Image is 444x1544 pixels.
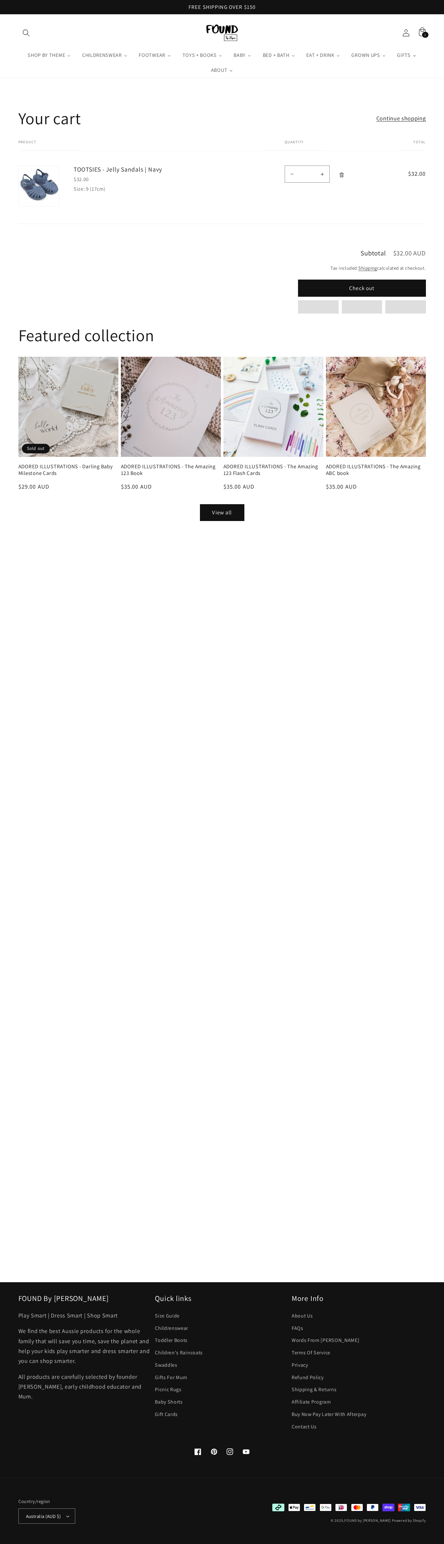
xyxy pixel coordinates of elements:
[358,265,377,271] a: Shipping
[155,1334,188,1347] a: Toddler Boots
[74,186,85,192] dt: Size:
[392,1518,426,1523] a: Powered by Shopify
[18,1498,76,1505] h2: Country/region
[262,52,290,58] span: BED + BATH
[155,1322,188,1334] a: Childrenswear
[26,52,66,58] span: SHOP BY THEME
[155,1311,180,1322] a: Size Guide
[18,1326,153,1366] p: We find the best Aussie products for the whole family that will save you time, save the planet an...
[206,24,238,41] img: FOUND By Flynn logo
[292,1396,331,1408] a: Affiliate Program
[81,52,123,58] span: CHILDRENSWEAR
[396,169,426,178] span: $32.00
[346,48,392,63] a: GROWN UPS
[292,1420,317,1433] a: Contact Us
[18,325,154,346] h2: Featured collection
[22,48,76,63] a: SHOP BY THEME
[331,1518,391,1523] small: © 2025,
[155,1396,183,1408] a: Baby Shorts
[292,1334,360,1347] a: Words From [PERSON_NAME]
[137,52,166,58] span: FOOTWEAR
[326,463,426,477] a: ADORED ILLUSTRATIONS - The Amazing ABC book
[298,265,426,271] small: Tax included. calculated at checkout.
[257,48,301,63] a: BED + BATH
[18,1294,153,1303] h2: FOUND By [PERSON_NAME]
[292,1346,330,1359] a: Terms Of Service
[424,32,426,38] span: 1
[155,1359,177,1371] a: Swaddles
[350,52,381,58] span: GROWN UPS
[376,113,426,123] a: Continue shopping
[292,1311,313,1322] a: About Us
[181,52,217,58] span: TOYS + BOOKS
[18,463,118,477] a: ADORED ILLUSTRATIONS - Darling Baby Milestone Cards
[292,1408,366,1420] a: Buy Now Pay Later With Afterpay
[74,166,183,173] a: TOOTSIES - Jelly Sandals | Navy
[361,250,386,257] h3: Subtotal
[155,1346,203,1359] a: Children's Raincoats
[335,167,348,182] a: Remove TOOTSIES - Jelly Sandals | Navy - 9 (17cm)
[155,1384,182,1396] a: Picnic Rugs
[155,1294,289,1303] h2: Quick links
[299,166,315,183] input: Quantity for TOOTSIES - Jelly Sandals | Navy
[305,52,335,58] span: EAT + DRINK
[155,1371,187,1384] a: Gifts For Mum
[263,140,381,151] th: Quantity
[18,1508,76,1524] button: Australia (AUD $)
[205,63,239,78] a: ABOUT
[133,48,177,63] a: FOOTWEAR
[177,48,228,63] a: TOYS + BOOKS
[18,108,81,129] h1: Your cart
[292,1384,336,1396] a: Shipping & Returns
[18,1310,153,1320] p: Play Smart | Dress Smart | Shop Smart
[86,186,106,192] dd: 9 (17cm)
[223,463,323,477] a: ADORED ILLUSTRATIONS - The Amazing 123 Flash Cards
[393,250,426,257] p: $32.00 AUD
[18,25,35,41] summary: Search
[292,1371,324,1384] a: Refund Policy
[381,140,426,151] th: Total
[18,1372,153,1402] p: All products are carefully selected by founder [PERSON_NAME], early childhood educator and Mum.
[344,1518,391,1523] a: FOUND by [PERSON_NAME]
[292,1294,426,1303] h2: More Info
[292,1359,308,1371] a: Privacy
[76,48,133,63] a: CHILDRENSWEAR
[391,48,422,63] a: GIFTS
[155,1408,178,1420] a: Gift Cards
[200,504,244,521] a: View all products in the Products collection
[18,140,263,151] th: Product
[298,280,426,297] button: Check out
[301,48,346,63] a: EAT + DRINK
[210,67,228,73] span: ABOUT
[74,176,183,183] div: $32.00
[396,52,411,58] span: GIFTS
[228,48,257,63] a: BABY
[121,463,221,477] a: ADORED ILLUSTRATIONS - The Amazing 123 Book
[232,52,246,58] span: BABY
[292,1322,303,1334] a: FAQs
